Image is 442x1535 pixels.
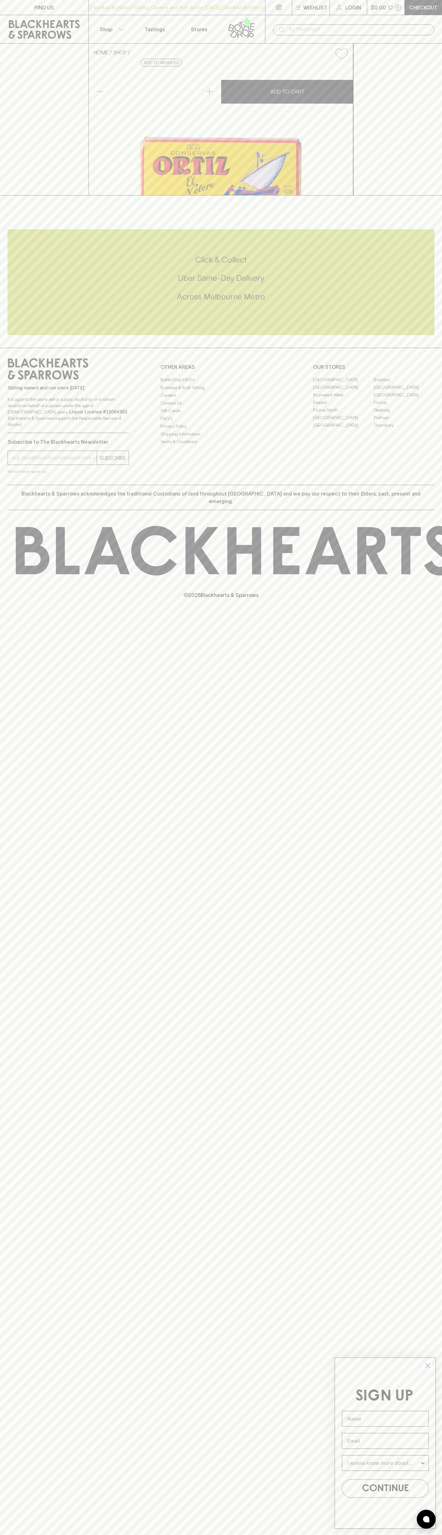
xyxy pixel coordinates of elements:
p: Checkout [409,4,438,11]
a: Bottle Drop FAQ's [160,376,282,384]
a: Terms & Conditions [160,438,282,446]
p: We will never spam you [8,468,129,475]
p: Blackhearts & Sparrows acknowledges the traditional Custodians of land throughout [GEOGRAPHIC_DAT... [12,490,430,505]
button: SUBSCRIBE [97,451,129,465]
strong: Liquor License #32064953 [69,409,127,414]
div: Call to action block [8,229,434,335]
a: Elwood [313,399,374,406]
button: Add to wishlist [333,46,350,62]
a: [GEOGRAPHIC_DATA] [313,376,374,383]
button: Shop [89,15,133,43]
input: e.g. jane@blackheartsandsparrows.com.au [13,453,97,463]
button: CONTINUE [342,1479,429,1498]
img: 43825.png [89,65,353,195]
a: Thornbury [374,421,434,429]
a: Contact Us [160,399,282,407]
a: Stores [177,15,221,43]
button: Close dialog [422,1360,433,1371]
p: Stores [191,26,207,33]
a: HOME [94,50,108,55]
p: 0 [397,6,399,9]
p: Login [345,4,361,11]
a: Prahran [374,414,434,421]
a: Geelong [374,406,434,414]
a: [GEOGRAPHIC_DATA] [313,414,374,421]
h5: Uber Same-Day Delivery [8,273,434,283]
input: Email [342,1433,429,1449]
button: ADD TO CART [221,80,353,104]
a: Careers [160,392,282,399]
h5: Across Melbourne Metro [8,292,434,302]
h5: Click & Collect [8,255,434,265]
a: Fitzroy North [313,406,374,414]
p: OTHER AREAS [160,363,282,371]
a: [GEOGRAPHIC_DATA] [313,421,374,429]
button: Show Options [420,1455,426,1471]
p: SUBSCRIBE [100,454,126,462]
input: Try "Pinot noir" [288,25,429,35]
a: FAQ's [160,415,282,422]
a: Gift Cards [160,407,282,415]
div: FLYOUT Form [328,1351,442,1535]
input: Name [342,1411,429,1427]
p: Wishlist [303,4,327,11]
p: Tastings [145,26,165,33]
p: $0.00 [371,4,386,11]
p: OUR STORES [313,363,434,371]
p: Subscribe to The Blackhearts Newsletter [8,438,129,446]
a: Privacy Policy [160,423,282,430]
a: Business & Bulk Gifting [160,384,282,391]
a: [GEOGRAPHIC_DATA] [374,391,434,399]
img: bubble-icon [423,1516,429,1522]
a: [GEOGRAPHIC_DATA] [374,383,434,391]
a: Fitzroy [374,399,434,406]
button: Add to wishlist [141,59,182,66]
p: Sibling owned and run since [DATE] [8,385,129,391]
a: Braddon [374,376,434,383]
a: Tastings [133,15,177,43]
p: FIND US [34,4,54,11]
span: SIGN UP [355,1389,413,1404]
p: It is against the law to sell or supply alcohol to, or to obtain alcohol on behalf of a person un... [8,396,129,428]
p: ADD TO CART [270,88,304,95]
a: [GEOGRAPHIC_DATA] [313,383,374,391]
a: Brunswick West [313,391,374,399]
a: SHOP [113,50,127,55]
p: Shop [100,26,112,33]
input: I wanna know more about... [347,1455,420,1471]
a: Shipping Information [160,430,282,438]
